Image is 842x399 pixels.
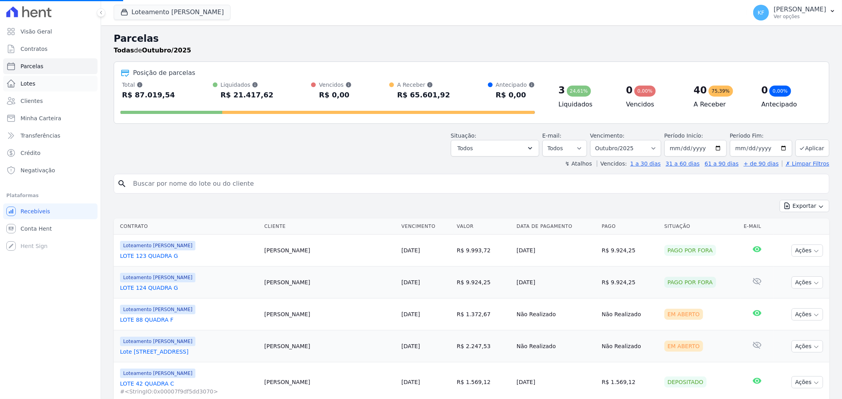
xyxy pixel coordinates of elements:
[626,84,633,97] div: 0
[114,5,231,20] button: Loteamento [PERSON_NAME]
[3,110,98,126] a: Minha Carteira
[3,24,98,39] a: Visão Geral
[120,241,195,250] span: Loteamento [PERSON_NAME]
[120,252,258,260] a: LOTE 123 QUADRA G
[21,45,47,53] span: Contratos
[221,81,274,89] div: Liquidados
[774,13,826,20] p: Ver opções
[3,145,98,161] a: Crédito
[3,41,98,57] a: Contratos
[454,330,513,362] td: R$ 2.247,53
[120,305,195,314] span: Loteamento [PERSON_NAME]
[559,84,565,97] div: 3
[133,68,195,78] div: Posição de parcelas
[774,6,826,13] p: [PERSON_NAME]
[120,380,258,395] a: LOTE 42 QUADRA C#<StringIO:0x00007f9df5dd3070>
[741,218,773,235] th: E-mail
[634,86,656,97] div: 0,00%
[514,218,599,235] th: Data de Pagamento
[397,89,450,101] div: R$ 65.601,92
[21,132,60,140] span: Transferências
[114,46,191,55] p: de
[542,132,562,139] label: E-mail:
[142,47,191,54] strong: Outubro/2025
[21,80,36,88] span: Lotes
[319,81,351,89] div: Vencidos
[451,132,476,139] label: Situação:
[261,218,398,235] th: Cliente
[401,279,420,285] a: [DATE]
[120,369,195,378] span: Loteamento [PERSON_NAME]
[3,76,98,91] a: Lotes
[21,166,55,174] span: Negativação
[598,235,661,267] td: R$ 9.924,25
[21,225,52,233] span: Conta Hent
[496,89,535,101] div: R$ 0,00
[120,348,258,356] a: Lote [STREET_ADDRESS]
[120,273,195,282] span: Loteamento [PERSON_NAME]
[598,267,661,298] td: R$ 9.924,25
[565,160,592,167] label: ↯ Atalhos
[664,377,707,388] div: Depositado
[567,86,591,97] div: 24,61%
[666,160,699,167] a: 31 a 60 dias
[3,221,98,237] a: Conta Hent
[791,244,823,257] button: Ações
[21,114,61,122] span: Minha Carteira
[705,160,739,167] a: 61 a 90 dias
[261,298,398,330] td: [PERSON_NAME]
[122,89,175,101] div: R$ 87.019,54
[122,81,175,89] div: Total
[795,140,829,157] button: Aplicar
[630,160,661,167] a: 1 a 30 dias
[664,341,703,352] div: Em Aberto
[3,162,98,178] a: Negativação
[514,330,599,362] td: Não Realizado
[694,100,748,109] h4: A Receber
[3,203,98,219] a: Recebíveis
[454,235,513,267] td: R$ 9.993,72
[747,2,842,24] button: KF [PERSON_NAME] Ver opções
[664,277,716,288] div: Pago por fora
[120,316,258,324] a: LOTE 88 QUADRA F
[451,140,539,157] button: Todos
[514,235,599,267] td: [DATE]
[791,276,823,289] button: Ações
[261,267,398,298] td: [PERSON_NAME]
[454,218,513,235] th: Valor
[597,160,627,167] label: Vencidos:
[730,132,792,140] label: Período Fim:
[761,84,768,97] div: 0
[694,84,707,97] div: 40
[120,388,258,395] span: #<StringIO:0x00007f9df5dd3070>
[401,379,420,385] a: [DATE]
[664,245,716,256] div: Pago por fora
[744,160,779,167] a: + de 90 dias
[114,218,261,235] th: Contrato
[769,86,791,97] div: 0,00%
[454,298,513,330] td: R$ 1.372,67
[397,81,450,89] div: A Receber
[664,309,703,320] div: Em Aberto
[221,89,274,101] div: R$ 21.417,62
[21,28,52,35] span: Visão Geral
[458,144,473,153] span: Todos
[454,267,513,298] td: R$ 9.924,25
[626,100,681,109] h4: Vencidos
[21,97,43,105] span: Clientes
[117,179,127,188] i: search
[761,100,816,109] h4: Antecipado
[590,132,624,139] label: Vencimento:
[3,128,98,144] a: Transferências
[398,218,454,235] th: Vencimento
[514,267,599,298] td: [DATE]
[598,218,661,235] th: Pago
[758,10,764,15] span: KF
[661,218,741,235] th: Situação
[21,207,50,215] span: Recebíveis
[261,330,398,362] td: [PERSON_NAME]
[401,311,420,317] a: [DATE]
[128,176,826,192] input: Buscar por nome do lote ou do cliente
[114,32,829,46] h2: Parcelas
[496,81,535,89] div: Antecipado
